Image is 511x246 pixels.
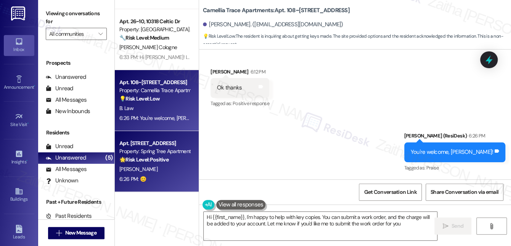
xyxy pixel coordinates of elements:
a: Leads [4,222,34,243]
div: [PERSON_NAME]. ([EMAIL_ADDRESS][DOMAIN_NAME]) [203,21,343,29]
div: 6:33 PM: Hi [PERSON_NAME]! I'm happy to help with your gate code and Amazon locker access. I'll l... [119,54,508,61]
div: Residents [38,129,114,137]
div: [PERSON_NAME] [211,68,269,78]
i:  [489,223,494,229]
div: Property: [GEOGRAPHIC_DATA] Apartments [119,26,190,34]
span: : The resident is inquiring about getting keys made. The site provided options and the resident a... [203,32,511,49]
span: • [34,83,35,89]
a: Inbox [4,35,34,56]
button: New Message [48,227,104,239]
span: New Message [65,229,96,237]
i:  [442,223,448,229]
span: Share Conversation via email [431,188,498,196]
div: Unanswered [46,73,86,81]
div: Past Residents [46,212,92,220]
div: [PERSON_NAME] (ResiDesk) [404,132,506,142]
div: Tagged as: [404,162,506,173]
span: Positive response [233,100,269,107]
div: 6:12 PM [249,68,265,76]
span: Praise [426,165,439,171]
span: Send [452,222,463,230]
input: All communities [49,28,95,40]
a: Insights • [4,147,34,168]
button: Send [434,217,471,235]
div: 6:26 PM [467,132,485,140]
div: Prospects [38,59,114,67]
div: Unanswered [46,154,86,162]
textarea: Hi {{first_name}}, I'm happy to help with key copies. You can submit a work order, and the charge... [204,212,437,240]
span: [PERSON_NAME] Cologne [119,44,177,51]
div: Apt. 108~[STREET_ADDRESS] [119,78,190,86]
span: Get Conversation Link [364,188,416,196]
div: Apt. [STREET_ADDRESS] [119,139,190,147]
span: • [27,121,29,126]
strong: 💡 Risk Level: Low [119,95,160,102]
div: Property: Camellia Trace Apartments [119,86,190,94]
a: Buildings [4,185,34,205]
div: Past + Future Residents [38,198,114,206]
div: (5) [103,152,114,164]
button: Get Conversation Link [359,184,421,201]
div: Property: Spring Tree Apartments [119,147,190,155]
img: ResiDesk Logo [11,6,27,21]
div: 6:26 PM: You're welcome, [PERSON_NAME]! [119,115,216,121]
span: [PERSON_NAME] [119,166,157,173]
button: Share Conversation via email [426,184,503,201]
div: 6:26 PM: 😊 [119,176,146,182]
strong: 🔧 Risk Level: Medium [119,34,169,41]
div: All Messages [46,96,87,104]
div: Ok thanks [217,84,242,92]
div: Unread [46,85,73,93]
span: B. Law [119,105,133,112]
span: • [26,158,27,163]
b: Camellia Trace Apartments: Apt. 108~[STREET_ADDRESS] [203,6,350,14]
i:  [56,230,62,236]
div: New Inbounds [46,107,90,115]
label: Viewing conversations for [46,8,107,28]
div: Unread [46,142,73,150]
strong: 🌟 Risk Level: Positive [119,156,169,163]
i:  [98,31,103,37]
strong: 💡 Risk Level: Low [203,33,235,39]
div: Unknown [46,177,78,185]
div: Tagged as: [211,98,269,109]
div: Apt. 26~10, 10318 Celtic Dr [119,18,190,26]
div: All Messages [46,165,87,173]
a: Site Visit • [4,110,34,131]
div: You're welcome, [PERSON_NAME]! [411,148,493,156]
